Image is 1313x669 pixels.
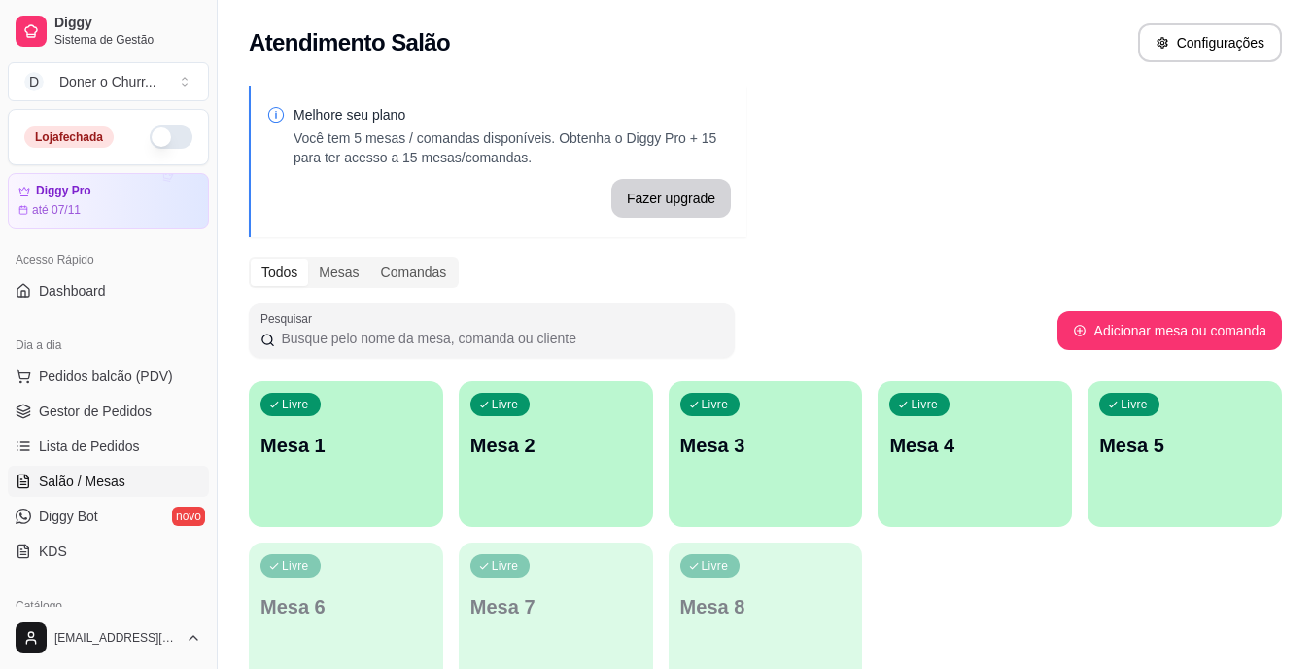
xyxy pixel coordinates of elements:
span: D [24,72,44,91]
article: Diggy Pro [36,184,91,198]
p: Mesa 7 [470,593,641,620]
span: [EMAIL_ADDRESS][DOMAIN_NAME] [54,630,178,646]
a: Gestor de Pedidos [8,396,209,427]
a: Diggy Proaté 07/11 [8,173,209,229]
span: Lista de Pedidos [39,437,140,456]
p: Mesa 1 [260,432,432,459]
a: Dashboard [8,275,209,306]
div: Comandas [370,259,458,286]
a: Diggy Botnovo [8,501,209,532]
p: Mesa 5 [1099,432,1270,459]
span: Diggy [54,15,201,32]
span: Sistema de Gestão [54,32,201,48]
button: LivreMesa 5 [1088,381,1282,527]
p: Livre [492,558,519,574]
span: Diggy Bot [39,507,98,526]
div: Mesas [308,259,369,286]
div: Loja fechada [24,126,114,148]
a: KDS [8,536,209,567]
button: Pedidos balcão (PDV) [8,361,209,392]
button: LivreMesa 4 [878,381,1072,527]
button: Adicionar mesa ou comanda [1057,311,1282,350]
a: DiggySistema de Gestão [8,8,209,54]
a: Salão / Mesas [8,466,209,497]
p: Livre [911,397,938,412]
button: LivreMesa 2 [459,381,653,527]
article: até 07/11 [32,202,81,218]
div: Catálogo [8,590,209,621]
span: KDS [39,542,67,561]
button: LivreMesa 3 [669,381,863,527]
button: [EMAIL_ADDRESS][DOMAIN_NAME] [8,615,209,661]
p: Mesa 4 [889,432,1060,459]
input: Pesquisar [275,329,723,348]
p: Mesa 8 [680,593,851,620]
p: Mesa 3 [680,432,851,459]
span: Salão / Mesas [39,472,125,491]
button: Alterar Status [150,125,192,149]
p: Livre [282,397,309,412]
div: Acesso Rápido [8,244,209,275]
span: Dashboard [39,281,106,300]
h2: Atendimento Salão [249,27,450,58]
p: Você tem 5 mesas / comandas disponíveis. Obtenha o Diggy Pro + 15 para ter acesso a 15 mesas/coma... [294,128,731,167]
div: Todos [251,259,308,286]
p: Livre [492,397,519,412]
p: Livre [282,558,309,574]
button: LivreMesa 1 [249,381,443,527]
label: Pesquisar [260,310,319,327]
p: Livre [702,397,729,412]
button: Select a team [8,62,209,101]
p: Mesa 6 [260,593,432,620]
span: Gestor de Pedidos [39,402,152,421]
a: Lista de Pedidos [8,431,209,462]
span: Pedidos balcão (PDV) [39,367,173,386]
div: Doner o Churr ... [59,72,156,91]
button: Fazer upgrade [611,179,731,218]
p: Livre [702,558,729,574]
p: Mesa 2 [470,432,641,459]
p: Livre [1121,397,1148,412]
p: Melhore seu plano [294,105,731,124]
div: Dia a dia [8,330,209,361]
button: Configurações [1138,23,1282,62]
